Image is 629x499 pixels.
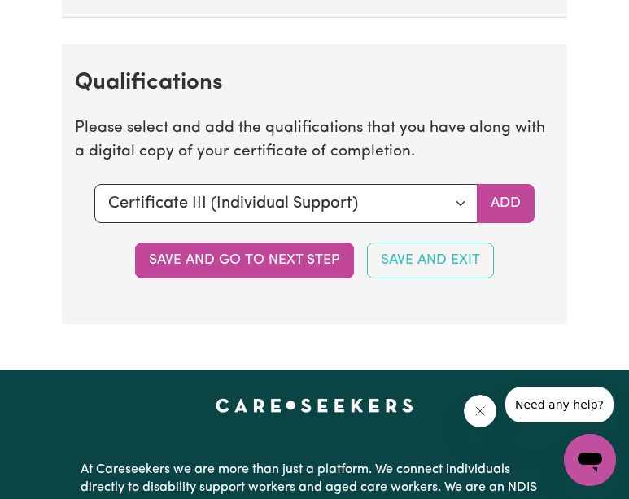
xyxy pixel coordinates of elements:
button: Save and Exit [367,243,494,278]
h2: Qualifications [75,70,553,98]
button: Save and go to next step [135,243,354,278]
p: Please select and add the qualifications that you have along with a digital copy of your certific... [75,117,553,164]
a: Careseekers home page [216,399,413,412]
button: Add selected qualification [477,184,535,223]
iframe: Message from company [503,387,616,427]
iframe: Button to launch messaging window [564,434,616,486]
iframe: Close message [464,395,496,427]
